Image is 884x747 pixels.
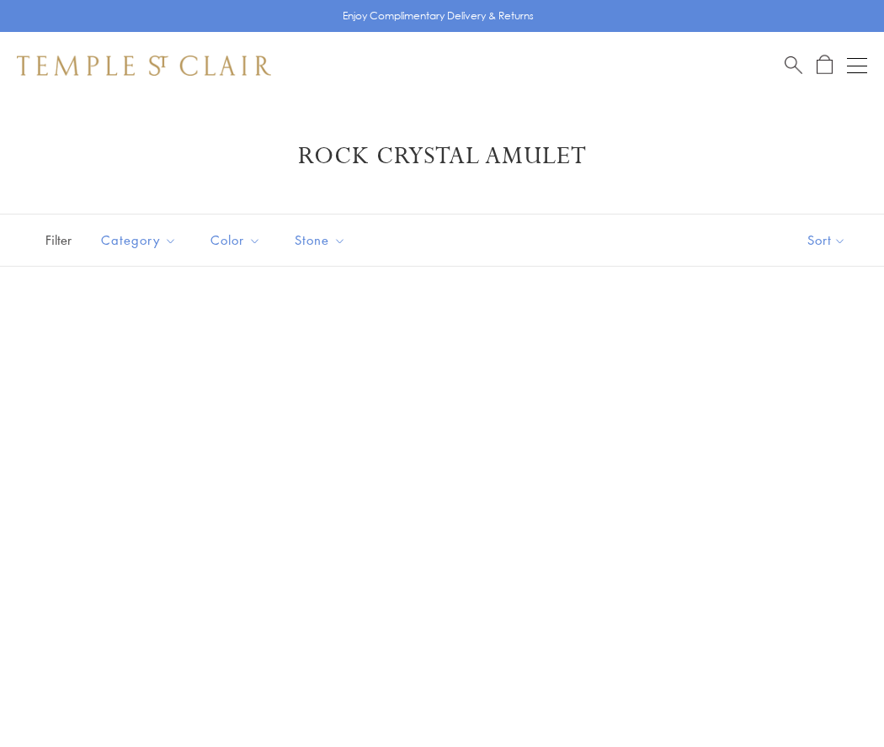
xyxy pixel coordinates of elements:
[88,221,189,259] button: Category
[17,56,271,76] img: Temple St. Clair
[785,55,802,76] a: Search
[286,230,359,251] span: Stone
[770,215,884,266] button: Show sort by
[93,230,189,251] span: Category
[282,221,359,259] button: Stone
[847,56,867,76] button: Open navigation
[817,55,833,76] a: Open Shopping Bag
[343,8,534,24] p: Enjoy Complimentary Delivery & Returns
[198,221,274,259] button: Color
[202,230,274,251] span: Color
[42,141,842,172] h1: Rock Crystal Amulet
